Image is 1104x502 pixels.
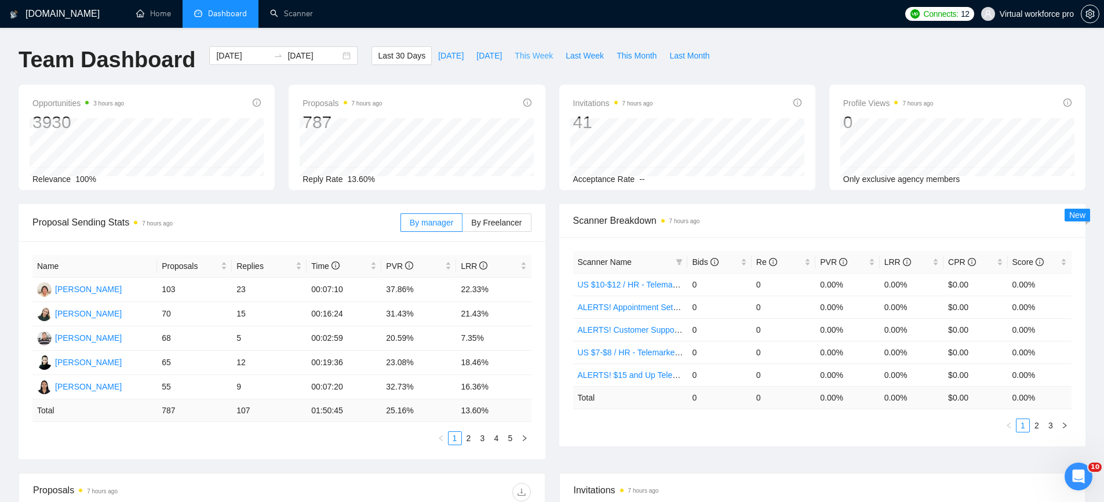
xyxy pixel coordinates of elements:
a: ALERTS! $15 and Up Telemarketing [578,370,708,380]
span: Only exclusive agency members [843,174,960,184]
span: Proposals [162,260,218,272]
div: 3930 [32,111,124,133]
span: left [438,435,444,442]
li: 3 [1044,419,1058,432]
span: Last 30 Days [378,49,425,62]
td: 70 [157,302,232,326]
time: 3 hours ago [93,100,124,107]
time: 7 hours ago [622,100,653,107]
img: upwork-logo.png [910,9,920,19]
button: [DATE] [470,46,508,65]
button: left [1002,419,1016,432]
button: setting [1081,5,1099,23]
li: 1 [448,431,462,445]
div: 787 [303,111,382,133]
a: 1 [1016,419,1029,432]
span: [DATE] [438,49,464,62]
td: $0.00 [943,341,1007,363]
span: Score [1012,257,1044,267]
li: 5 [504,431,518,445]
img: logo [10,5,18,24]
span: Last Week [566,49,604,62]
a: AE[PERSON_NAME] [37,381,122,391]
td: 00:19:36 [307,351,381,375]
span: Scanner Name [578,257,632,267]
span: Dashboard [208,9,247,19]
span: info-circle [839,258,847,266]
td: 01:50:45 [307,399,381,422]
span: Proposals [303,96,382,110]
th: Name [32,255,157,278]
div: [PERSON_NAME] [55,356,122,369]
li: 3 [476,431,490,445]
li: 2 [1030,419,1044,432]
td: 65 [157,351,232,375]
td: 0 [687,363,751,386]
a: 3 [1044,419,1057,432]
td: 23 [232,278,307,302]
div: 0 [843,111,934,133]
span: New [1069,210,1085,220]
td: $ 0.00 [943,386,1007,409]
span: Replies [236,260,293,272]
span: Connects: [924,8,959,20]
td: 55 [157,375,232,399]
div: 41 [573,111,653,133]
span: LRR [461,261,487,271]
td: 9 [232,375,307,399]
span: Profile Views [843,96,934,110]
div: Proposals [33,483,282,501]
a: YB[PERSON_NAME] [37,308,122,318]
span: Scanner Breakdown [573,213,1072,228]
button: Last 30 Days [371,46,432,65]
span: 13.60% [348,174,375,184]
span: By manager [410,218,453,227]
time: 7 hours ago [87,488,118,494]
a: ALERTS! Customer Support USA [578,325,698,334]
span: Invitations [574,483,1072,497]
div: [PERSON_NAME] [55,283,122,296]
td: 20.59% [381,326,456,351]
span: LRR [884,257,911,267]
button: This Month [610,46,663,65]
img: YB [37,307,52,321]
img: JR [37,355,52,370]
td: 7.35% [456,326,531,351]
img: JA [37,282,52,297]
td: 0 [687,296,751,318]
a: RM[PERSON_NAME] [37,333,122,342]
h1: Team Dashboard [19,46,195,74]
time: 7 hours ago [352,100,382,107]
span: info-circle [968,258,976,266]
td: 23.08% [381,351,456,375]
td: 0.00% [815,363,879,386]
td: 0 [687,386,751,409]
td: 0.00% [880,273,943,296]
td: 0.00% [1008,363,1072,386]
img: RM [37,331,52,345]
span: Proposal Sending Stats [32,215,400,230]
time: 7 hours ago [142,220,173,227]
a: ALERTS! Appointment Setting or Cold Calling [578,303,742,312]
td: 0 [687,318,751,341]
td: 0.00% [1008,296,1072,318]
td: 0 [752,386,815,409]
td: 0.00% [880,318,943,341]
span: info-circle [793,99,801,107]
a: 3 [476,432,489,445]
td: $0.00 [943,273,1007,296]
td: 25.16 % [381,399,456,422]
a: 2 [1030,419,1043,432]
button: Last Month [663,46,716,65]
li: Next Page [518,431,531,445]
span: info-circle [523,99,531,107]
span: Re [756,257,777,267]
span: info-circle [253,99,261,107]
time: 7 hours ago [669,218,700,224]
li: 2 [462,431,476,445]
td: 18.46% [456,351,531,375]
input: Start date [216,49,269,62]
td: 16.36% [456,375,531,399]
td: 0 [687,273,751,296]
span: info-circle [711,258,719,266]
